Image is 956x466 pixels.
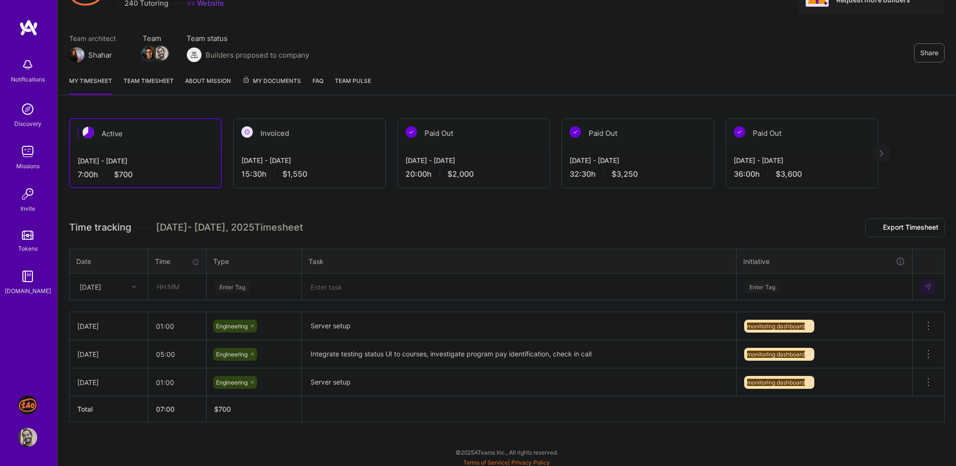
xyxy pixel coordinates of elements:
img: Paid Out [405,126,417,138]
img: Active [83,127,94,138]
img: guide book [18,267,37,286]
a: Team timesheet [124,76,174,95]
span: $2,000 [447,169,474,179]
i: icon Download [872,223,879,233]
div: Paid Out [562,119,714,148]
textarea: Server setup [303,313,735,339]
i: icon Chevron [132,284,136,289]
input: HH:MM [148,370,206,395]
div: 32:30 h [570,169,706,179]
img: right [880,150,883,157]
div: Initiative [743,256,905,267]
div: [DATE] [77,349,140,359]
img: Paid Out [734,126,745,138]
div: 7:00 h [78,170,213,180]
a: Terms of Service [463,459,508,466]
img: J: 240 Tutoring - Jobs Section Redesign [18,395,37,415]
span: $3,600 [776,169,802,179]
div: 20:00 h [405,169,542,179]
div: Invite [21,203,35,213]
span: $700 [114,170,133,180]
i: icon Mail [116,51,124,59]
div: [DATE] - [DATE] [78,156,213,166]
th: Total [70,396,148,422]
span: Engineering [216,379,248,386]
div: Shahar [88,50,112,60]
img: Team Architect [69,47,84,62]
div: Discovery [14,119,42,129]
textarea: Server setup [303,369,735,395]
span: $3,250 [612,169,638,179]
a: My timesheet [69,76,112,95]
span: Team status [187,33,309,43]
span: monitoring dashboard [747,323,805,330]
div: Enter Tag [215,279,250,294]
textarea: Integrate testing status UI to courses, investigate program pay identification, check in call [303,341,735,367]
img: Paid Out [570,126,581,138]
th: Type [207,249,302,274]
th: Task [302,249,737,274]
div: Active [70,119,221,148]
div: 36:00 h [734,169,870,179]
div: Paid Out [726,119,878,148]
input: HH:MM [148,314,206,339]
div: [DATE] [77,377,140,387]
img: Invite [18,184,37,203]
span: Engineering [216,323,248,330]
a: My Documents [242,76,301,95]
div: Enter Tag [745,279,780,294]
span: Engineering [216,351,248,358]
img: Team Member Avatar [142,46,156,61]
div: Paid Out [398,119,550,148]
div: Tokens [18,243,38,253]
img: tokens [22,231,33,240]
span: Time tracking [69,222,131,233]
a: About Mission [185,76,231,95]
span: Team [143,33,167,43]
div: [DATE] - [DATE] [405,155,542,165]
div: Notifications [11,74,45,84]
div: [DATE] [80,282,101,292]
span: monitoring dashboard [747,351,805,358]
div: [DATE] [77,321,140,331]
span: $ 700 [214,405,231,413]
span: Team architect [69,33,124,43]
img: logo [19,19,38,36]
span: My Documents [242,76,301,86]
span: monitoring dashboard [747,379,805,386]
input: HH:MM [149,274,206,299]
div: [DATE] - [DATE] [570,155,706,165]
div: Invoiced [234,119,385,148]
a: Team Member Avatar [155,45,167,61]
span: | [463,459,550,466]
div: Time [155,256,199,266]
img: Invoiced [241,126,253,138]
a: FAQ [312,76,323,95]
a: J: 240 Tutoring - Jobs Section Redesign [16,395,40,415]
span: $1,550 [282,169,307,179]
div: [DOMAIN_NAME] [5,286,51,296]
button: Share [914,43,945,62]
th: Date [70,249,148,274]
div: [DATE] - [DATE] [734,155,870,165]
a: User Avatar [16,428,40,447]
input: HH:MM [148,342,206,367]
span: Share [920,48,938,58]
img: Builders proposed to company [187,47,202,62]
img: teamwork [18,142,37,161]
a: Team Pulse [335,76,371,95]
img: discovery [18,100,37,119]
img: Team Member Avatar [154,46,168,61]
a: Privacy Policy [511,459,550,466]
th: 07:00 [148,396,207,422]
img: User Avatar [18,428,37,447]
span: Builders proposed to company [206,50,309,60]
span: [DATE] - [DATE] , 2025 Timesheet [156,222,303,233]
span: Team Pulse [335,77,371,84]
a: Team Member Avatar [143,45,155,61]
img: Submit [924,283,932,291]
div: 15:30 h [241,169,378,179]
div: [DATE] - [DATE] [241,155,378,165]
button: Export Timesheet [865,218,945,237]
div: Missions [16,161,40,171]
